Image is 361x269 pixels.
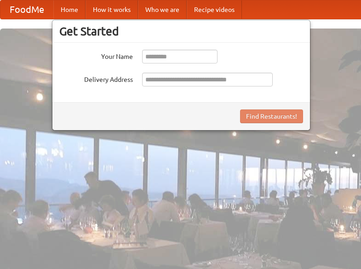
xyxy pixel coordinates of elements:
[138,0,187,19] a: Who we are
[53,0,86,19] a: Home
[187,0,242,19] a: Recipe videos
[59,50,133,61] label: Your Name
[0,0,53,19] a: FoodMe
[240,109,303,123] button: Find Restaurants!
[86,0,138,19] a: How it works
[59,24,303,38] h3: Get Started
[59,73,133,84] label: Delivery Address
